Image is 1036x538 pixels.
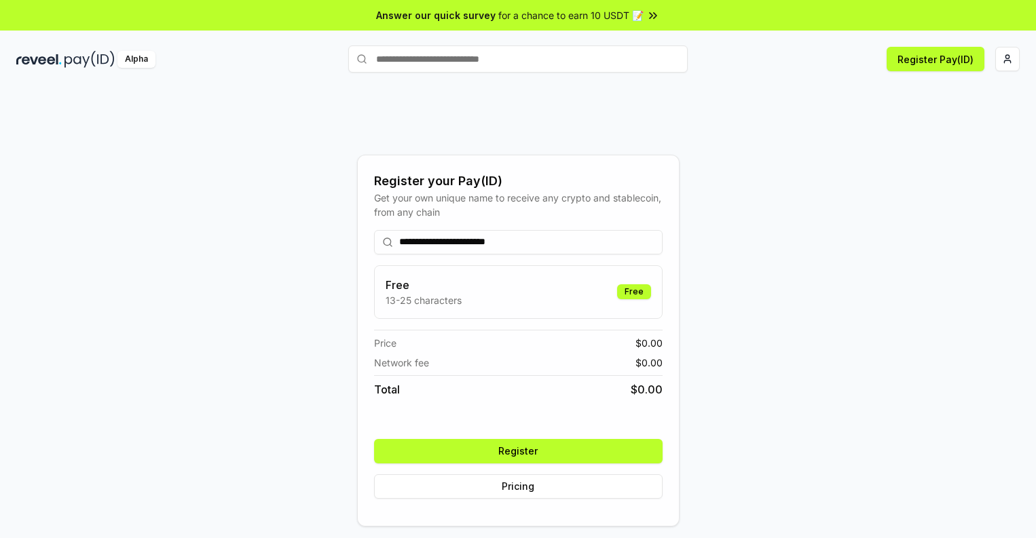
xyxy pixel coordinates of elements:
[386,277,462,293] h3: Free
[374,336,396,350] span: Price
[617,284,651,299] div: Free
[498,8,644,22] span: for a chance to earn 10 USDT 📝
[376,8,496,22] span: Answer our quick survey
[374,474,663,499] button: Pricing
[374,191,663,219] div: Get your own unique name to receive any crypto and stablecoin, from any chain
[374,439,663,463] button: Register
[386,293,462,307] p: 13-25 characters
[887,47,984,71] button: Register Pay(ID)
[117,51,155,68] div: Alpha
[374,381,400,398] span: Total
[16,51,62,68] img: reveel_dark
[635,356,663,370] span: $ 0.00
[374,172,663,191] div: Register your Pay(ID)
[631,381,663,398] span: $ 0.00
[64,51,115,68] img: pay_id
[635,336,663,350] span: $ 0.00
[374,356,429,370] span: Network fee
